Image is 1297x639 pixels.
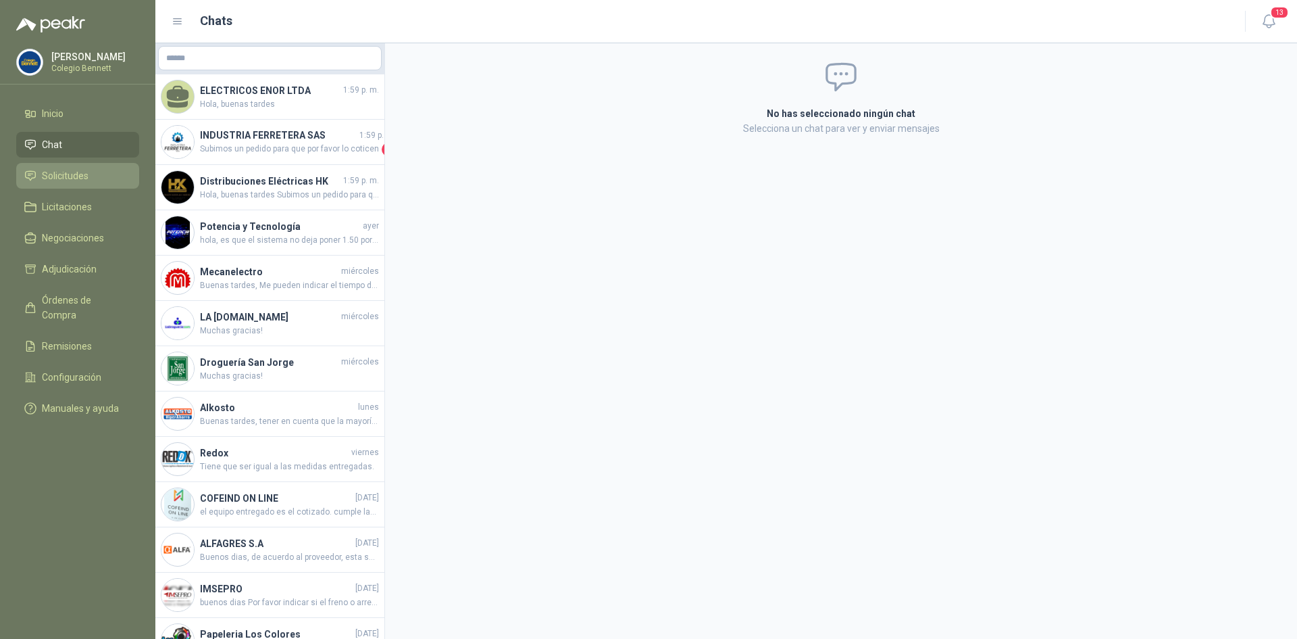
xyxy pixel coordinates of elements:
img: Company Logo [17,49,43,75]
span: 1:59 p. m. [343,84,379,97]
h4: Mecanelectro [200,264,338,279]
img: Company Logo [161,262,194,294]
h4: INDUSTRIA FERRETERA SAS [200,128,357,143]
a: Manuales y ayuda [16,396,139,421]
span: Buenas tardes, Me pueden indicar el tiempo de la garantía y si tienen otra más económica? [200,279,379,292]
span: Hola, buenas tardes Subimos un pedido para que por favor lo [PERSON_NAME] [200,189,379,202]
img: Logo peakr [16,16,85,32]
img: Company Logo [161,443,194,475]
a: Company LogoIMSEPRO[DATE]buenos dias Por favor indicar si el freno o arrestador en mencion es par... [155,573,384,618]
a: Company LogoDroguería San JorgemiércolesMuchas gracias! [155,346,384,392]
img: Company Logo [161,398,194,430]
a: Órdenes de Compra [16,287,139,328]
span: ayer [363,220,379,233]
span: Inicio [42,106,63,121]
a: Company LogoMecanelectromiércolesBuenas tardes, Me pueden indicar el tiempo de la garantía y si t... [155,256,384,301]
span: Buenos dias, de acuerdo al proveedor, esta semana estarán recogiendo la silla. [200,551,379,564]
span: hola, es que el sistema no deja poner 1.50 por eso pusimos VER DESCRIPCIÓN...les aparece? [200,234,379,247]
img: Company Logo [161,488,194,521]
span: Muchas gracias! [200,325,379,337]
img: Company Logo [161,216,194,249]
span: Adjudicación [42,262,97,277]
h1: Chats [200,11,232,30]
span: [DATE] [355,582,379,595]
span: 1 [382,143,395,156]
h2: No has seleccionado ningún chat [605,106,1077,121]
h4: ELECTRICOS ENOR LTDA [200,83,340,98]
span: el equipo entregado es el cotizado. cumple las caracteriscas enviadas y solicitadas aplica igualm... [200,506,379,519]
span: 1:59 p. m. [343,174,379,187]
a: Chat [16,132,139,158]
span: 1:59 p. m. [359,129,395,142]
span: [DATE] [355,537,379,550]
span: Órdenes de Compra [42,293,126,323]
img: Company Logo [161,579,194,611]
a: Company LogoINDUSTRIA FERRETERA SAS1:59 p. m.Subimos un pedido para que por favor lo coticen1 [155,120,384,165]
a: Company LogoLA [DOMAIN_NAME]miércolesMuchas gracias! [155,301,384,346]
span: miércoles [341,310,379,323]
span: Solicitudes [42,168,88,183]
a: Negociaciones [16,225,139,251]
span: lunes [358,401,379,414]
span: Subimos un pedido para que por favor lo coticen [200,143,379,156]
span: [DATE] [355,492,379,504]
span: Configuración [42,370,101,385]
a: Solicitudes [16,163,139,189]
img: Company Logo [161,307,194,339]
a: Company LogoALFAGRES S.A[DATE]Buenos dias, de acuerdo al proveedor, esta semana estarán recogiend... [155,527,384,573]
span: Manuales y ayuda [42,401,119,416]
h4: COFEIND ON LINE [200,491,353,506]
a: ELECTRICOS ENOR LTDA1:59 p. m.Hola, buenas tardes [155,74,384,120]
span: Negociaciones [42,231,104,245]
a: Company LogoDistribuciones Eléctricas HK1:59 p. m.Hola, buenas tardes Subimos un pedido para que ... [155,165,384,210]
span: Tiene que ser igual a las medidas entregadas. [200,460,379,473]
h4: ALFAGRES S.A [200,536,353,551]
span: miércoles [341,356,379,369]
a: Remisiones [16,333,139,359]
span: Hola, buenas tardes [200,98,379,111]
h4: Alkosto [200,400,355,415]
img: Company Logo [161,126,194,158]
h4: Distribuciones Eléctricas HK [200,174,340,189]
span: Remisiones [42,339,92,354]
span: Chat [42,137,62,152]
h4: Droguería San Jorge [200,355,338,370]
img: Company Logo [161,352,194,385]
h4: IMSEPRO [200,582,353,596]
p: Selecciona un chat para ver y enviar mensajes [605,121,1077,136]
a: Company LogoRedoxviernesTiene que ser igual a las medidas entregadas. [155,437,384,482]
span: viernes [351,446,379,459]
span: miércoles [341,265,379,278]
a: Company LogoAlkostolunesBuenas tardes, tener en cuenta que la mayoría de neveras NO FROST son Efi... [155,392,384,437]
a: Licitaciones [16,194,139,220]
h4: Potencia y Tecnología [200,219,360,234]
img: Company Logo [161,534,194,566]
h4: LA [DOMAIN_NAME] [200,310,338,325]
p: [PERSON_NAME] [51,52,136,62]
span: Buenas tardes, tener en cuenta que la mayoría de neveras NO FROST son Eficiencia Energetica B [200,415,379,428]
a: Configuración [16,364,139,390]
img: Company Logo [161,171,194,204]
a: Inicio [16,101,139,126]
h4: Redox [200,446,349,460]
button: 13 [1256,9,1281,34]
a: Company LogoCOFEIND ON LINE[DATE]el equipo entregado es el cotizado. cumple las caracteriscas env... [155,482,384,527]
span: Muchas gracias! [200,370,379,383]
p: Colegio Bennett [51,64,136,72]
span: buenos dias Por favor indicar si el freno o arrestador en mencion es para la linea de vida vertic... [200,596,379,609]
a: Adjudicación [16,256,139,282]
span: Licitaciones [42,199,92,214]
span: 13 [1270,6,1289,19]
a: Company LogoPotencia y Tecnologíaayerhola, es que el sistema no deja poner 1.50 por eso pusimos V... [155,210,384,256]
